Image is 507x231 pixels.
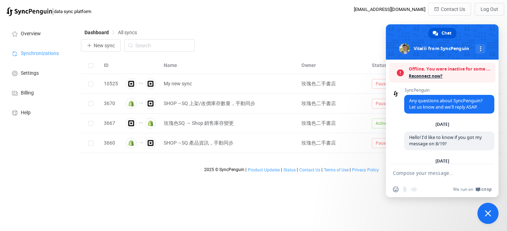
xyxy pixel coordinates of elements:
[283,168,296,172] a: Status
[428,3,471,16] button: Contact Us
[145,118,156,129] img: shopify.png
[372,99,394,109] span: Paused
[298,61,368,69] div: Owner
[372,118,391,128] span: Active
[301,81,336,86] span: 玫瑰色二手書店
[428,28,456,38] div: Chat
[283,168,296,172] span: Status
[372,79,394,89] span: Paused
[245,167,246,172] span: |
[204,167,244,172] span: 2025 © SyncPenguin
[352,168,379,172] a: Privacy Policy
[409,134,482,147] span: Hello! I'd like to know if you got my message on 8/19?
[160,61,298,69] div: Name
[164,119,234,127] span: 玫瑰色SQ → Shop 銷售庫存變更
[404,88,494,93] span: SyncPenguin
[21,31,41,37] span: Overview
[409,66,492,73] span: Offline. You were inactive for some time.
[145,78,156,89] img: square.png
[81,39,121,52] button: New sync
[126,118,137,129] img: square.png
[354,7,425,12] div: [EMAIL_ADDRESS][DOMAIN_NAME]
[436,159,449,163] div: [DATE]
[100,80,121,88] div: 10525
[481,187,492,192] span: Crisp
[100,139,121,147] div: 3660
[100,61,121,69] div: ID
[453,187,473,192] span: We run on
[409,98,482,110] span: Any questions about SyncPenguin? Let us know and we'll reply ASAP.
[21,90,34,96] span: Billing
[124,39,195,52] input: Search
[301,120,336,126] span: 玫瑰色二手書店
[84,30,137,35] div: Breadcrumb
[4,43,74,63] a: Synchronizations
[441,6,465,12] span: Contact Us
[324,168,349,172] a: Terms of Use
[21,71,39,76] span: Settings
[4,63,74,83] a: Settings
[21,51,59,56] span: Synchronizations
[248,168,280,172] a: Product Updates
[453,187,492,192] a: We run onCrisp
[442,28,451,38] span: Chat
[94,43,115,48] span: New sync
[409,73,492,80] span: Reconnect now?
[350,167,351,172] span: |
[436,122,449,127] div: [DATE]
[475,3,504,16] button: Log Out
[372,138,394,148] span: Paused
[297,167,298,172] span: |
[126,98,137,109] img: shopify.png
[164,99,255,108] span: SHOP→SQ 上架/改價庫存數量，手動同步
[281,167,282,172] span: |
[21,110,31,116] span: Help
[164,80,192,88] span: My new sync
[476,44,485,54] div: More channels
[52,6,54,16] span: |
[299,168,321,172] a: Contact Us
[54,9,91,14] span: data sync platform
[4,23,74,43] a: Overview
[145,98,156,109] img: square.png
[393,170,476,176] textarea: Compose your message...
[84,30,109,35] span: Dashboard
[145,138,156,148] img: square.png
[477,203,499,224] div: Close chat
[126,138,137,148] img: shopify.png
[4,83,74,102] a: Billing
[126,78,137,89] img: square.png
[368,61,407,69] div: Status
[100,99,121,108] div: 3670
[301,140,336,146] span: 玫瑰色二手書店
[100,119,121,127] div: 3667
[118,30,137,35] span: All syncs
[6,6,91,16] a: |data sync platform
[6,7,52,16] img: syncpenguin.svg
[301,101,336,106] span: 玫瑰色二手書店
[321,167,323,172] span: |
[393,187,399,192] span: Insert an emoji
[481,6,498,12] span: Log Out
[4,102,74,122] a: Help
[164,139,233,147] span: SHOP→SQ 產品資訊，手動同步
